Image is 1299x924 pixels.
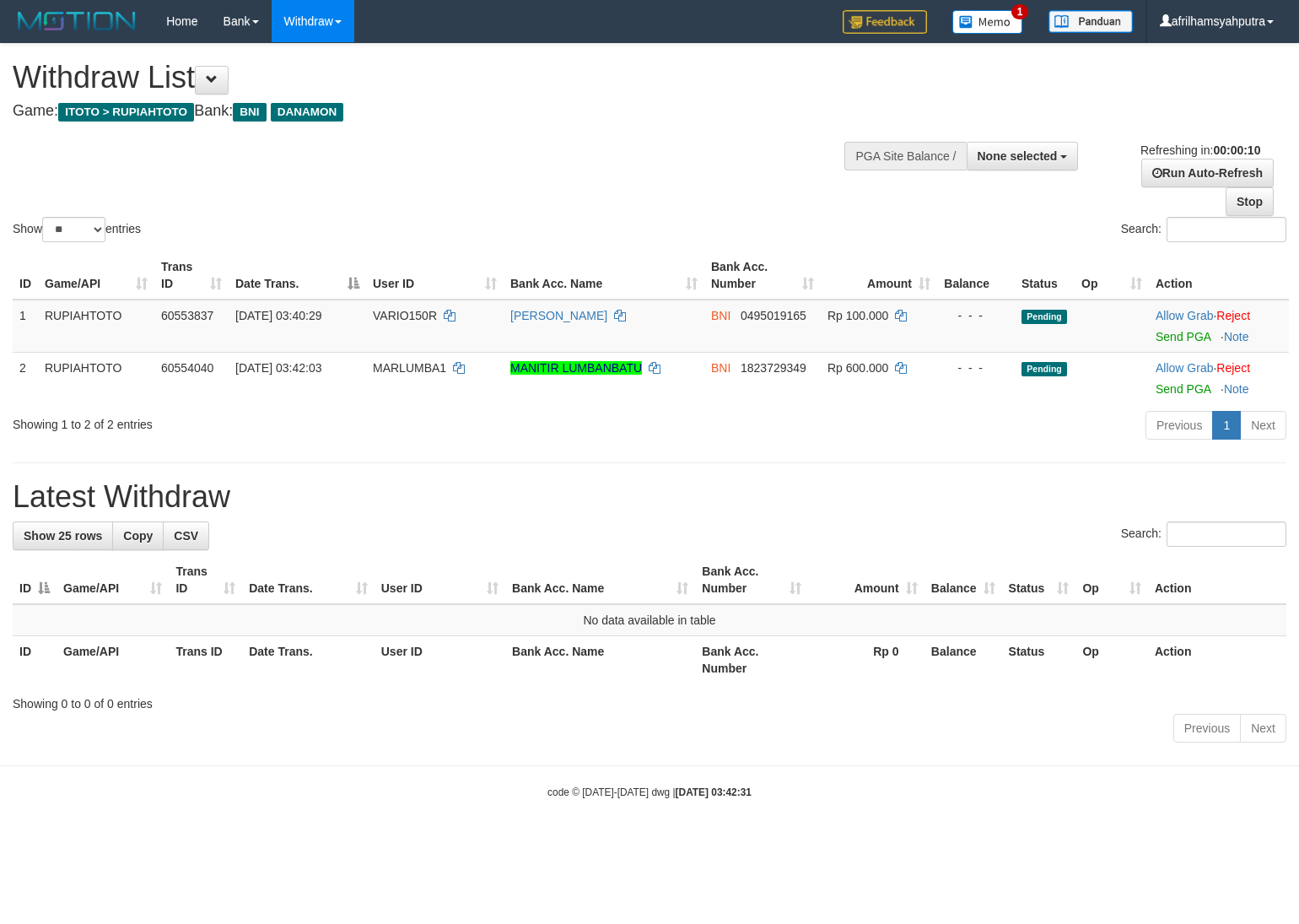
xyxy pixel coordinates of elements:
span: 60553837 [161,309,213,322]
label: Show entries [13,217,141,242]
th: Amount: activate to sort column ascending [808,556,924,604]
th: Status [1002,636,1076,684]
span: 1 [1011,4,1029,19]
span: DANAMON [271,103,344,122]
span: Pending [1021,362,1067,376]
th: Bank Acc. Name: activate to sort column ascending [504,251,704,300]
a: Copy [112,521,164,550]
a: Reject [1216,361,1250,375]
div: - - - [944,307,1008,324]
th: Balance: activate to sort column ascending [924,556,1002,604]
th: Date Trans. [242,636,375,684]
td: 1 [13,300,38,353]
select: Showentries [42,217,105,242]
span: Refreshing in: [1140,143,1260,157]
span: [DATE] 03:40:29 [235,309,321,322]
th: Game/API [57,636,169,684]
th: Action [1148,556,1286,604]
th: Trans ID: activate to sort column ascending [154,251,229,300]
span: None selected [978,149,1058,163]
span: ITOTO > RUPIAHTOTO [58,103,194,122]
a: Next [1240,714,1286,743]
small: code © [DATE]-[DATE] dwg | [547,786,752,798]
a: Previous [1145,411,1213,440]
th: Status: activate to sort column ascending [1002,556,1076,604]
th: ID: activate to sort column descending [13,556,57,604]
span: Copy [123,529,153,543]
th: Status [1015,251,1075,300]
img: Feedback.jpg [843,10,927,34]
img: Button%20Memo.svg [952,10,1023,34]
th: Bank Acc. Number [695,636,808,684]
th: User ID [375,636,505,684]
a: Send PGA [1156,330,1210,343]
img: panduan.png [1048,10,1133,33]
a: Note [1224,382,1249,396]
th: Trans ID: activate to sort column ascending [169,556,242,604]
th: Game/API: activate to sort column ascending [57,556,169,604]
td: · [1149,352,1289,404]
img: MOTION_logo.png [13,8,141,34]
a: Reject [1216,309,1250,322]
a: Allow Grab [1156,309,1213,322]
a: MANITIR LUMBANBATU [510,361,642,375]
th: Date Trans.: activate to sort column ascending [242,556,375,604]
th: Bank Acc. Number: activate to sort column ascending [704,251,821,300]
span: MARLUMBA1 [373,361,446,375]
a: 1 [1212,411,1241,440]
th: Balance [937,251,1015,300]
th: Bank Acc. Name: activate to sort column ascending [505,556,695,604]
div: Showing 0 to 0 of 0 entries [13,689,1286,712]
th: ID [13,251,38,300]
span: Copy 1823729349 to clipboard [741,361,806,375]
th: Op [1075,636,1147,684]
h4: Game: Bank: [13,103,849,120]
th: Action [1149,251,1289,300]
th: Date Trans.: activate to sort column descending [229,251,366,300]
a: Send PGA [1156,382,1210,396]
a: Stop [1226,187,1274,216]
div: PGA Site Balance / [844,142,966,170]
strong: 00:00:10 [1213,143,1260,157]
span: 60554040 [161,361,213,375]
td: No data available in table [13,604,1286,636]
div: Showing 1 to 2 of 2 entries [13,409,529,433]
th: Amount: activate to sort column ascending [821,251,937,300]
span: [DATE] 03:42:03 [235,361,321,375]
span: BNI [233,103,266,122]
th: Bank Acc. Name [505,636,695,684]
a: Next [1240,411,1286,440]
th: Rp 0 [808,636,924,684]
th: Trans ID [169,636,242,684]
th: Op: activate to sort column ascending [1075,556,1147,604]
a: Show 25 rows [13,521,113,550]
th: User ID: activate to sort column ascending [375,556,505,604]
td: 2 [13,352,38,404]
strong: [DATE] 03:42:31 [676,786,752,798]
button: None selected [967,142,1079,170]
span: Copy 0495019165 to clipboard [741,309,806,322]
span: Rp 600.000 [827,361,888,375]
td: RUPIAHTOTO [38,352,154,404]
th: ID [13,636,57,684]
a: Note [1224,330,1249,343]
input: Search: [1167,217,1286,242]
div: - - - [944,359,1008,376]
th: Bank Acc. Number: activate to sort column ascending [695,556,808,604]
h1: Withdraw List [13,61,849,95]
a: [PERSON_NAME] [510,309,607,322]
a: CSV [163,521,209,550]
a: Previous [1173,714,1241,743]
a: Run Auto-Refresh [1141,159,1274,187]
th: User ID: activate to sort column ascending [366,251,504,300]
span: VARIO150R [373,309,437,322]
h1: Latest Withdraw [13,480,1286,514]
span: Rp 100.000 [827,309,888,322]
a: Allow Grab [1156,361,1213,375]
span: · [1156,309,1216,322]
th: Action [1148,636,1286,684]
span: BNI [711,309,730,322]
span: BNI [711,361,730,375]
span: CSV [174,529,198,543]
span: Pending [1021,310,1067,324]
